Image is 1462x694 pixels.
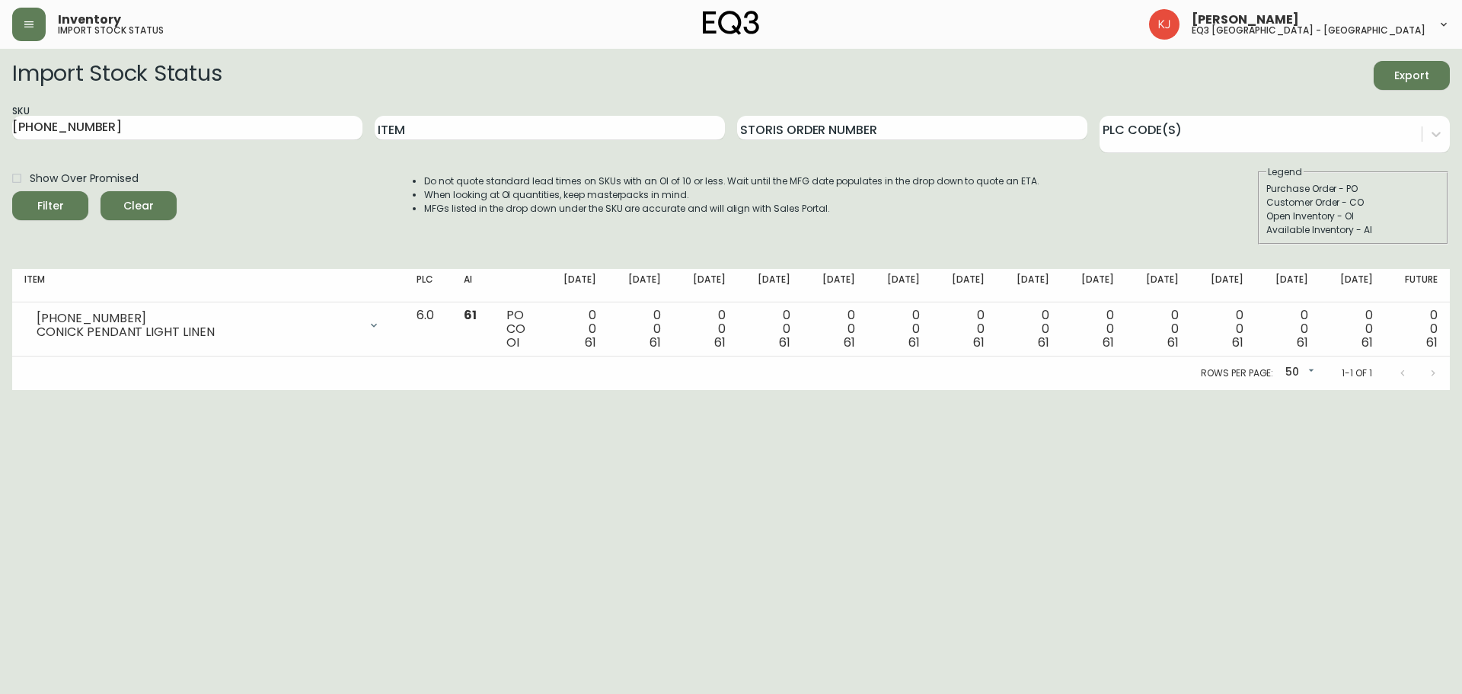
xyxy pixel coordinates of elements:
div: Filter [37,197,64,216]
h2: Import Stock Status [12,61,222,90]
li: When looking at OI quantities, keep masterpacks in mind. [424,188,1039,202]
th: Item [12,269,404,302]
img: logo [703,11,759,35]
span: [PERSON_NAME] [1192,14,1299,26]
span: Export [1386,66,1438,85]
div: 0 0 [879,309,920,350]
img: 24a625d34e264d2520941288c4a55f8e [1149,9,1179,40]
h5: eq3 [GEOGRAPHIC_DATA] - [GEOGRAPHIC_DATA] [1192,26,1425,35]
div: CONICK PENDANT LIGHT LINEN [37,325,359,339]
div: [PHONE_NUMBER]CONICK PENDANT LIGHT LINEN [24,309,392,342]
div: 0 0 [1268,309,1308,350]
span: 61 [585,334,596,351]
th: Future [1385,269,1450,302]
th: [DATE] [1126,269,1191,302]
span: 61 [908,334,920,351]
span: 61 [714,334,726,351]
div: 0 0 [1203,309,1243,350]
span: 61 [1297,334,1308,351]
div: 50 [1279,360,1317,385]
th: PLC [404,269,452,302]
th: [DATE] [1256,269,1320,302]
span: 61 [650,334,661,351]
span: 61 [1167,334,1179,351]
button: Clear [101,191,177,220]
div: 0 0 [556,309,596,350]
td: 6.0 [404,302,452,357]
span: 61 [844,334,855,351]
div: 0 0 [621,309,661,350]
span: Clear [113,197,164,216]
div: 0 0 [1138,309,1179,350]
th: [DATE] [867,269,932,302]
th: [DATE] [997,269,1061,302]
span: 61 [779,334,790,351]
span: 61 [1361,334,1373,351]
th: [DATE] [608,269,673,302]
div: Available Inventory - AI [1266,223,1440,237]
legend: Legend [1266,165,1304,179]
div: 0 0 [1397,309,1438,350]
div: 0 0 [1333,309,1373,350]
div: Purchase Order - PO [1266,182,1440,196]
li: MFGs listed in the drop down under the SKU are accurate and will align with Sales Portal. [424,202,1039,216]
div: [PHONE_NUMBER] [37,312,359,325]
li: Do not quote standard lead times on SKUs with an OI of 10 or less. Wait until the MFG date popula... [424,174,1039,188]
span: 61 [1232,334,1243,351]
span: Show Over Promised [30,171,139,187]
span: 61 [973,334,985,351]
span: 61 [1103,334,1114,351]
div: 0 0 [750,309,790,350]
th: [DATE] [738,269,803,302]
p: Rows per page: [1201,366,1273,380]
button: Export [1374,61,1450,90]
div: Open Inventory - OI [1266,209,1440,223]
th: [DATE] [803,269,867,302]
span: OI [506,334,519,351]
th: [DATE] [673,269,738,302]
th: [DATE] [544,269,608,302]
th: [DATE] [1191,269,1256,302]
span: 61 [464,306,477,324]
div: 0 0 [1074,309,1114,350]
div: 0 0 [1009,309,1049,350]
th: [DATE] [1320,269,1385,302]
span: 61 [1426,334,1438,351]
div: 0 0 [944,309,985,350]
th: AI [452,269,494,302]
span: Inventory [58,14,121,26]
h5: import stock status [58,26,164,35]
th: [DATE] [1061,269,1126,302]
div: 0 0 [685,309,726,350]
button: Filter [12,191,88,220]
div: 0 0 [815,309,855,350]
th: [DATE] [932,269,997,302]
span: 61 [1038,334,1049,351]
div: PO CO [506,309,531,350]
p: 1-1 of 1 [1342,366,1372,380]
div: Customer Order - CO [1266,196,1440,209]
